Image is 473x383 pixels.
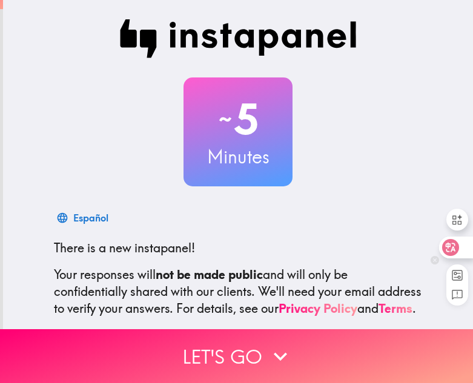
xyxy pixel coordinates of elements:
p: Your responses will and will only be confidentially shared with our clients. We'll need your emai... [54,266,422,317]
a: Privacy Policy [279,301,357,316]
span: ~ [217,101,234,137]
h3: Minutes [184,144,293,169]
button: Español [54,206,113,230]
div: Español [73,209,108,226]
a: Terms [379,301,412,316]
span: There is a new instapanel! [54,240,195,255]
p: This invite is exclusively for you, please do not share it. Complete it soon because spots are li... [54,327,422,361]
img: Instapanel [119,19,357,58]
h2: 5 [184,94,293,144]
b: not be made public [156,267,263,282]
